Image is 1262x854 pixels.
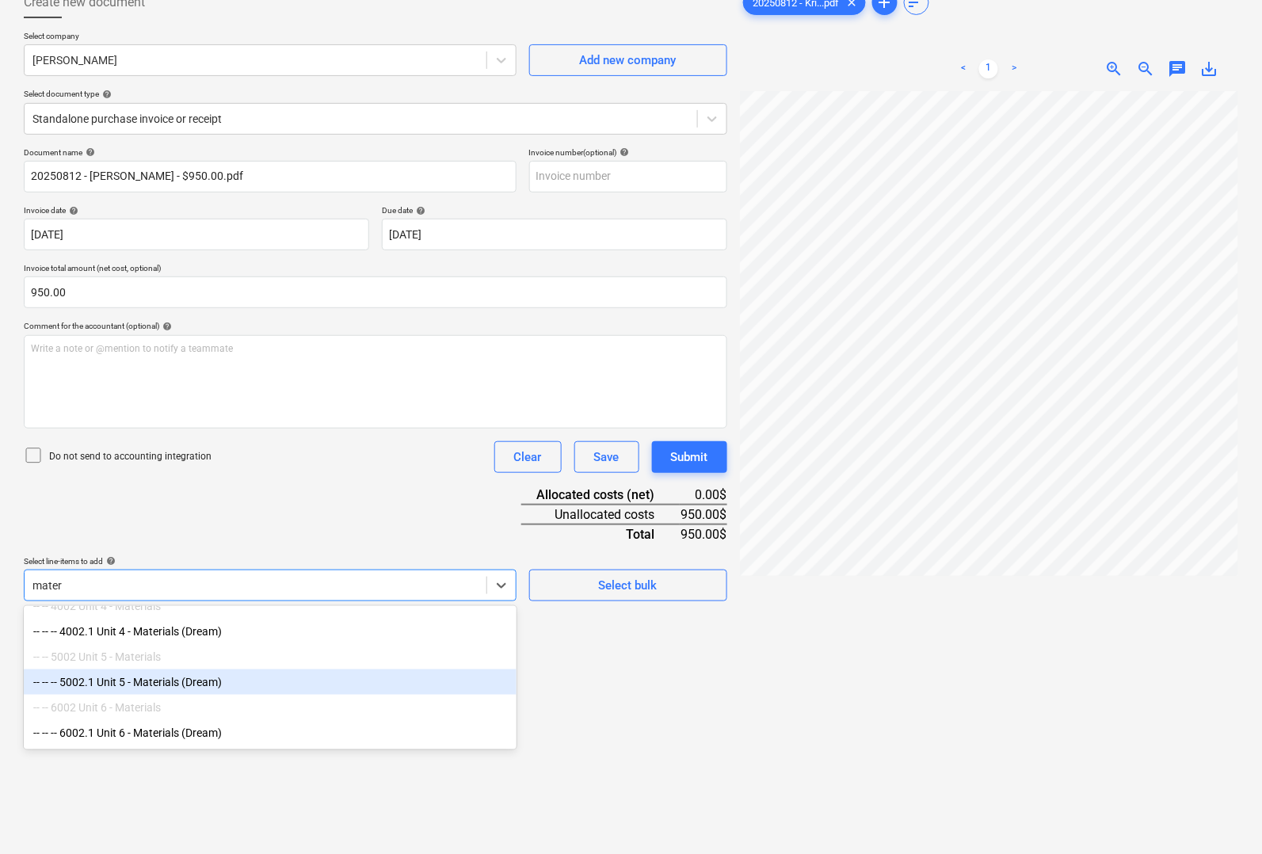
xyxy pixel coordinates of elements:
button: Save [574,441,639,473]
div: Due date [382,205,727,215]
span: help [413,206,425,215]
button: Select bulk [529,570,727,601]
div: -- -- 5002 Unit 5 - Materials [24,644,517,669]
div: 950.00$ [680,524,726,543]
span: help [617,147,630,157]
input: Invoice number [529,161,727,193]
span: help [82,147,95,157]
div: 0.00$ [680,486,726,505]
span: save_alt [1200,59,1219,78]
p: Select company [24,31,517,44]
a: Page 1 is your current page [979,59,998,78]
p: Do not send to accounting integration [49,450,212,463]
div: Total [521,524,681,543]
span: help [66,206,78,215]
div: Invoice date [24,205,369,215]
div: -- -- 4002 Unit 4 - Materials [24,593,517,619]
div: Clear [514,447,542,467]
span: help [159,322,172,331]
div: -- -- -- 4002.1 Unit 4 - Materials (Dream) [24,619,517,644]
div: Allocated costs (net) [521,486,681,505]
span: help [103,556,116,566]
div: Select document type [24,89,727,99]
span: help [99,90,112,99]
span: zoom_out [1137,59,1156,78]
div: Document name [24,147,517,158]
span: zoom_in [1105,59,1124,78]
div: Add new company [580,50,677,71]
div: 950.00$ [680,505,726,524]
input: Invoice total amount (net cost, optional) [24,276,727,308]
input: Document name [24,161,517,193]
button: Submit [652,441,727,473]
div: Unallocated costs [521,505,681,524]
div: Comment for the accountant (optional) [24,321,727,331]
div: Select bulk [599,575,658,596]
iframe: Chat Widget [1183,778,1262,854]
button: Add new company [529,44,727,76]
div: -- -- 6002 Unit 6 - Materials [24,695,517,720]
div: Save [594,447,620,467]
input: Invoice date not specified [24,219,369,250]
div: -- -- -- 6002.1 Unit 6 - Materials (Dream) [24,720,517,745]
div: Invoice number (optional) [529,147,727,158]
div: -- -- -- 5002.1 Unit 5 - Materials (Dream) [24,669,517,695]
div: Submit [671,447,708,467]
input: Due date not specified [382,219,727,250]
a: Next page [1005,59,1024,78]
span: chat [1169,59,1188,78]
button: Clear [494,441,562,473]
a: Previous page [954,59,973,78]
div: Select line-items to add [24,556,517,566]
p: Invoice total amount (net cost, optional) [24,263,727,276]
